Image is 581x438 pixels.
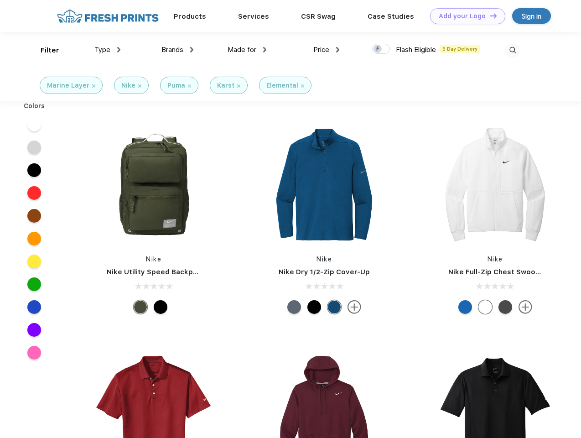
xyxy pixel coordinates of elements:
[435,124,556,245] img: func=resize&h=266
[154,300,167,314] div: Black
[167,81,185,90] div: Puma
[237,84,240,88] img: filter_cancel.svg
[188,84,191,88] img: filter_cancel.svg
[301,12,336,21] a: CSR Swag
[92,84,95,88] img: filter_cancel.svg
[47,81,89,90] div: Marine Layer
[498,300,512,314] div: Anthracite
[94,46,110,54] span: Type
[307,300,321,314] div: Black
[121,81,135,90] div: Nike
[522,11,541,21] div: Sign in
[161,46,183,54] span: Brands
[107,268,205,276] a: Nike Utility Speed Backpack
[458,300,472,314] div: Royal
[279,268,370,276] a: Nike Dry 1/2-Zip Cover-Up
[266,81,298,90] div: Elemental
[439,12,486,20] div: Add your Logo
[228,46,256,54] span: Made for
[488,255,503,263] a: Nike
[336,47,339,52] img: dropdown.png
[478,300,492,314] div: White
[117,47,120,52] img: dropdown.png
[287,300,301,314] div: Navy Heather
[174,12,206,21] a: Products
[138,84,141,88] img: filter_cancel.svg
[490,13,497,18] img: DT
[263,47,266,52] img: dropdown.png
[134,300,147,314] div: Cargo Khaki
[93,124,214,245] img: func=resize&h=266
[505,43,520,58] img: desktop_search.svg
[264,124,385,245] img: func=resize&h=266
[238,12,269,21] a: Services
[313,46,329,54] span: Price
[396,46,436,54] span: Flash Eligible
[146,255,161,263] a: Nike
[519,300,532,314] img: more.svg
[448,268,570,276] a: Nike Full-Zip Chest Swoosh Jacket
[17,101,52,111] div: Colors
[348,300,361,314] img: more.svg
[54,8,161,24] img: fo%20logo%202.webp
[327,300,341,314] div: Gym Blue
[316,255,332,263] a: Nike
[301,84,304,88] img: filter_cancel.svg
[440,45,480,53] span: 5 Day Delivery
[217,81,234,90] div: Karst
[512,8,551,24] a: Sign in
[41,45,59,56] div: Filter
[190,47,193,52] img: dropdown.png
